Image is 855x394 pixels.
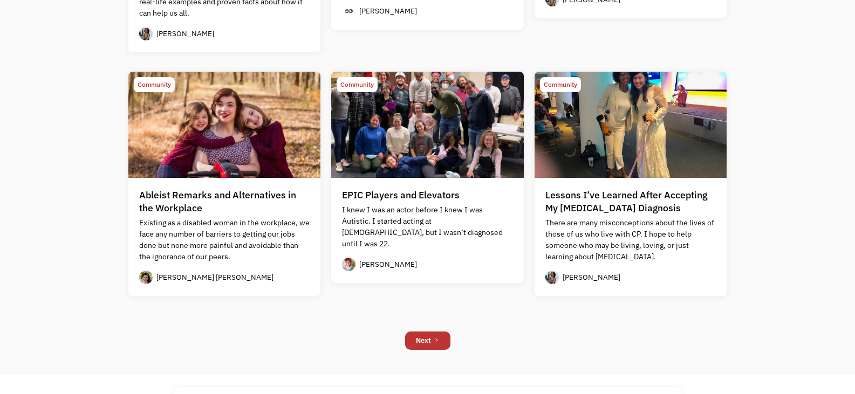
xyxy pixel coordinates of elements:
div: [PERSON_NAME] [156,29,214,39]
div: Community [544,78,577,91]
div: [PERSON_NAME] [359,6,417,16]
div: EPIC Players and Elevators [342,189,460,202]
a: Next Page [405,331,450,350]
p: Existing as a disabled woman in the workplace, we face any number of barriers to getting our jobs... [139,217,310,262]
p: I knew I was an actor before I knew I was Autistic. I started acting at [DEMOGRAPHIC_DATA], but I... [342,204,513,250]
div: Community [340,78,374,91]
div: Lessons I’ve Learned After Accepting My [MEDICAL_DATA] Diagnosis [545,189,716,215]
div: [PERSON_NAME] [563,272,620,282]
a: CommunityAbleist Remarks and Alternatives in the WorkplaceExisting as a disabled woman in the wor... [128,72,321,296]
div: [PERSON_NAME] [359,259,417,269]
div: [PERSON_NAME] [PERSON_NAME] [156,272,273,282]
a: CommunityEPIC Players and ElevatorsI knew I was an actor before I knew I was Autistic. I started ... [331,72,524,283]
div: Ableist Remarks and Alternatives in the Workplace [139,189,310,215]
a: CommunityLessons I’ve Learned After Accepting My [MEDICAL_DATA] DiagnosisThere are many misconcep... [535,72,727,296]
div: Community [138,78,171,91]
div: Next [416,334,431,347]
div: List [123,326,733,355]
p: There are many misconceptions about the lives of those of us who live with CP. I hope to help som... [545,217,716,262]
